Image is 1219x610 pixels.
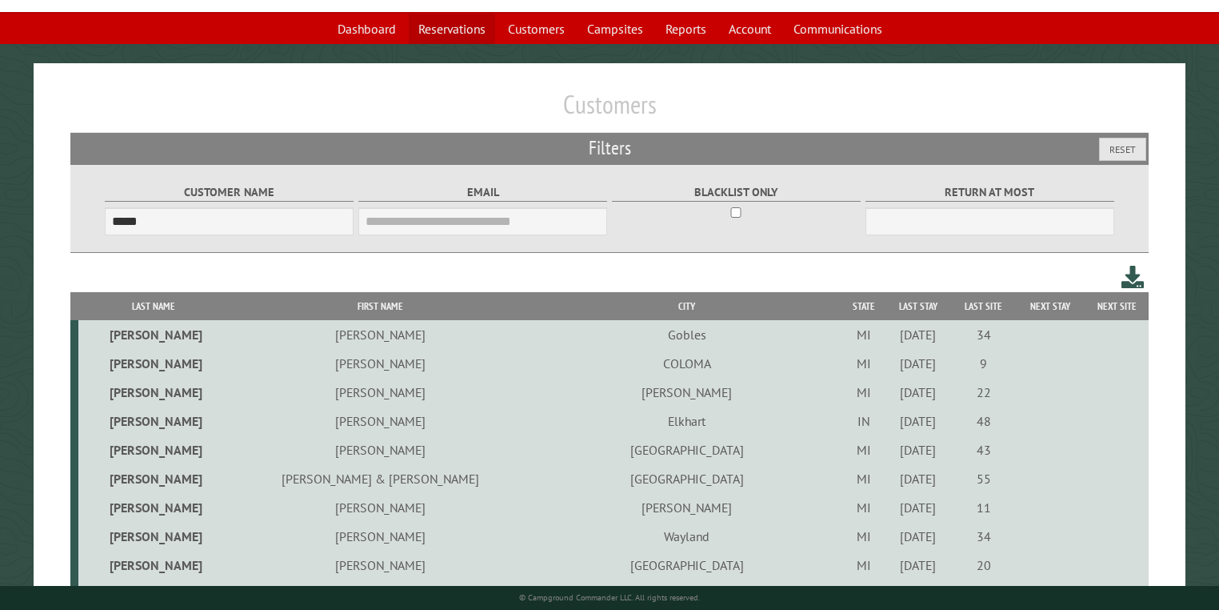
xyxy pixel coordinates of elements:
[230,292,531,320] th: First Name
[842,580,885,608] td: MI
[230,320,531,349] td: [PERSON_NAME]
[78,320,230,349] td: [PERSON_NAME]
[887,355,948,371] div: [DATE]
[70,133,1149,163] h2: Filters
[531,493,842,522] td: [PERSON_NAME]
[842,407,885,435] td: IN
[358,183,607,202] label: Email
[498,14,574,44] a: Customers
[784,14,892,44] a: Communications
[78,292,230,320] th: Last Name
[1099,138,1146,161] button: Reset
[1085,292,1149,320] th: Next Site
[885,292,951,320] th: Last Stay
[531,320,842,349] td: Gobles
[887,557,948,573] div: [DATE]
[887,327,948,343] div: [DATE]
[78,493,230,522] td: [PERSON_NAME]
[951,407,1016,435] td: 48
[578,14,653,44] a: Campsites
[78,407,230,435] td: [PERSON_NAME]
[531,464,842,493] td: [GEOGRAPHIC_DATA]
[951,292,1016,320] th: Last Site
[230,493,531,522] td: [PERSON_NAME]
[951,551,1016,580] td: 20
[842,435,885,464] td: MI
[409,14,495,44] a: Reservations
[951,580,1016,608] td: 20
[865,183,1114,202] label: Return at most
[78,349,230,378] td: [PERSON_NAME]
[842,349,885,378] td: MI
[531,522,842,551] td: Wayland
[519,592,700,603] small: © Campground Commander LLC. All rights reserved.
[842,320,885,349] td: MI
[230,349,531,378] td: [PERSON_NAME]
[887,384,948,400] div: [DATE]
[612,183,861,202] label: Blacklist only
[887,528,948,544] div: [DATE]
[230,580,531,608] td: Selise
[1121,263,1145,292] a: Download this customer list (.csv)
[531,378,842,407] td: [PERSON_NAME]
[78,551,230,580] td: [PERSON_NAME]
[230,522,531,551] td: [PERSON_NAME]
[230,378,531,407] td: [PERSON_NAME]
[842,493,885,522] td: MI
[1016,292,1085,320] th: Next Stay
[951,349,1016,378] td: 9
[230,435,531,464] td: [PERSON_NAME]
[887,442,948,458] div: [DATE]
[887,471,948,487] div: [DATE]
[78,522,230,551] td: [PERSON_NAME]
[78,378,230,407] td: [PERSON_NAME]
[328,14,406,44] a: Dashboard
[951,464,1016,493] td: 55
[951,493,1016,522] td: 11
[531,407,842,435] td: Elkhart
[887,500,948,516] div: [DATE]
[78,464,230,493] td: [PERSON_NAME]
[842,378,885,407] td: MI
[230,407,531,435] td: [PERSON_NAME]
[719,14,781,44] a: Account
[531,349,842,378] td: COLOMA
[842,292,885,320] th: State
[951,435,1016,464] td: 43
[78,435,230,464] td: [PERSON_NAME]
[842,551,885,580] td: MI
[230,464,531,493] td: [PERSON_NAME] & [PERSON_NAME]
[887,413,948,429] div: [DATE]
[70,89,1149,133] h1: Customers
[842,522,885,551] td: MI
[531,435,842,464] td: [GEOGRAPHIC_DATA]
[531,551,842,580] td: [GEOGRAPHIC_DATA]
[230,551,531,580] td: [PERSON_NAME]
[656,14,716,44] a: Reports
[951,378,1016,407] td: 22
[531,580,842,608] td: Galesburg
[842,464,885,493] td: MI
[78,580,230,608] td: [PERSON_NAME]
[531,292,842,320] th: City
[951,522,1016,551] td: 34
[105,183,354,202] label: Customer Name
[951,320,1016,349] td: 34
